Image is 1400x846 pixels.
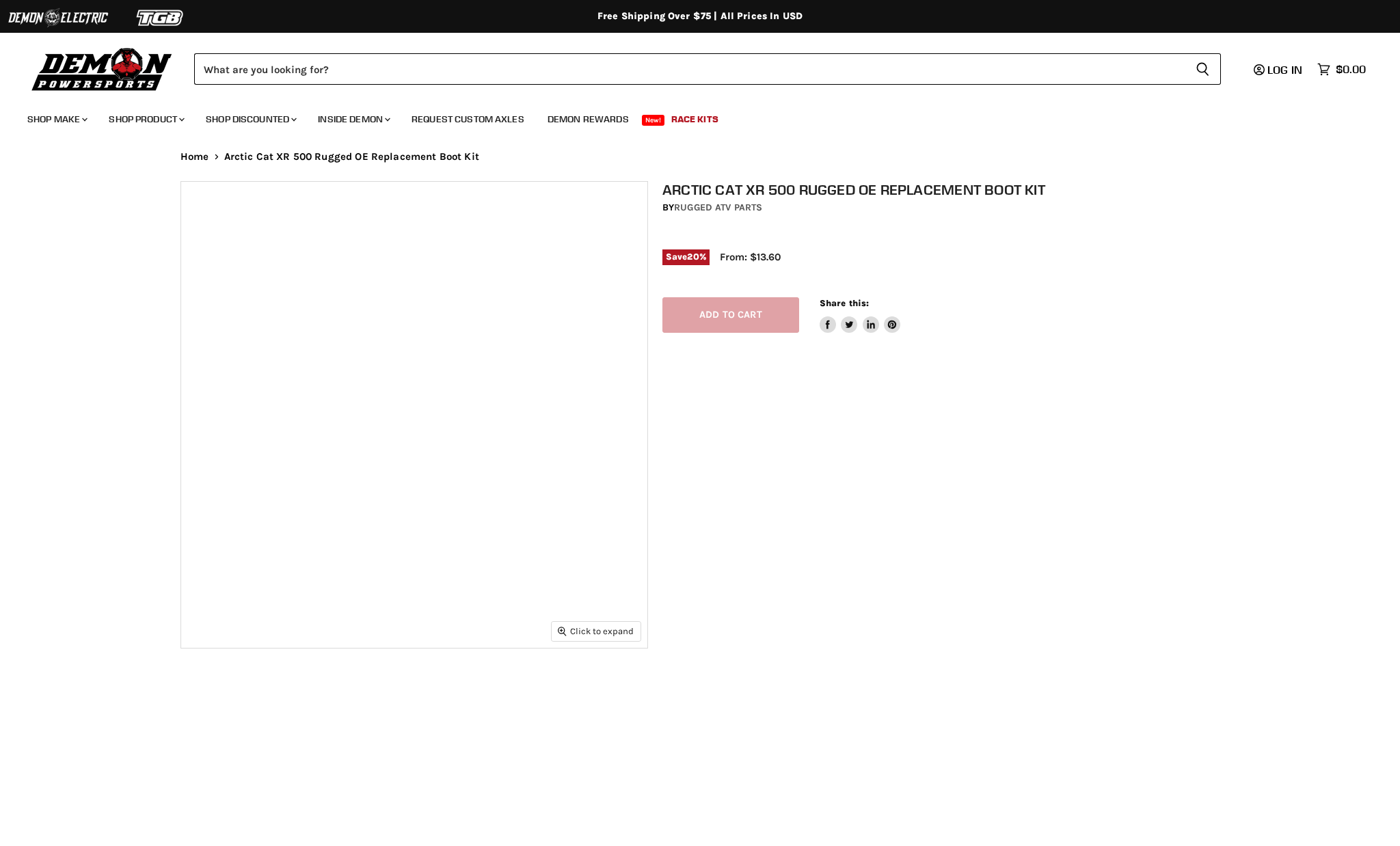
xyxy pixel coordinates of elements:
span: From: $13.60 [720,251,781,263]
div: by [662,200,1234,215]
span: Arctic Cat XR 500 Rugged OE Replacement Boot Kit [224,151,479,163]
img: Demon Powersports [27,44,177,93]
span: Share this: [820,298,869,308]
button: Click to expand [552,622,641,640]
a: Rugged ATV Parts [674,202,762,213]
a: Request Custom Axles [401,105,535,133]
span: New! [642,115,665,126]
a: Log in [1248,64,1310,76]
span: Click to expand [558,626,634,636]
a: Shop Discounted [196,105,305,133]
a: Demon Rewards [537,105,639,133]
a: $0.00 [1310,59,1373,79]
span: Save % [662,249,710,264]
a: Race Kits [661,105,729,133]
div: Free Shipping Over $75 | All Prices In USD [153,10,1247,23]
img: TGB Logo 2 [109,5,212,31]
span: Log in [1267,63,1302,77]
h1: Arctic Cat XR 500 Rugged OE Replacement Boot Kit [662,181,1234,198]
a: Shop Product [98,105,193,133]
ul: Main menu [17,100,1362,133]
span: 20 [687,251,699,262]
form: Product [194,53,1221,85]
a: Inside Demon [308,105,399,133]
img: Demon Electric Logo 2 [7,5,109,31]
span: $0.00 [1336,63,1366,76]
button: Search [1185,53,1221,85]
a: Home [180,151,209,163]
input: Search [194,53,1185,85]
aside: Share this: [820,297,901,333]
a: Shop Make [17,105,96,133]
nav: Breadcrumbs [153,151,1247,163]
